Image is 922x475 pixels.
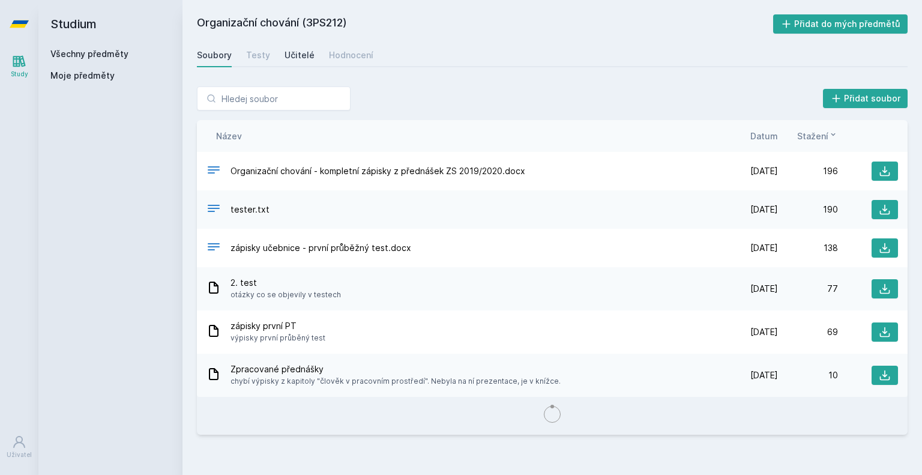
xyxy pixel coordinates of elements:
[197,86,351,110] input: Hledej soubor
[750,326,778,338] span: [DATE]
[823,89,908,108] button: Přidat soubor
[197,14,773,34] h2: Organizační chování (3PS212)
[216,130,242,142] button: Název
[773,14,908,34] button: Přidat do mých předmětů
[778,242,838,254] div: 138
[750,369,778,381] span: [DATE]
[750,283,778,295] span: [DATE]
[230,204,270,216] span: tester.txt
[778,204,838,216] div: 190
[230,242,411,254] span: zápisky učebnice - první průběžný test.docx
[246,43,270,67] a: Testy
[230,363,561,375] span: Zpracované přednášky
[197,49,232,61] div: Soubory
[285,49,315,61] div: Učitelé
[50,70,115,82] span: Moje předměty
[778,283,838,295] div: 77
[750,204,778,216] span: [DATE]
[2,429,36,465] a: Uživatel
[206,240,221,257] div: DOCX
[750,242,778,254] span: [DATE]
[206,163,221,180] div: DOCX
[7,450,32,459] div: Uživatel
[230,375,561,387] span: chybí výpisky z kapitoly "člověk v pracovním prostředí". Nebyla na ní prezentace, je v knížce.
[778,369,838,381] div: 10
[230,165,525,177] span: Organizační chování - kompletní zápisky z přednášek ZS 2019/2020.docx
[230,332,325,344] span: výpisky první průběný test
[230,320,325,332] span: zápisky první PT
[750,130,778,142] button: Datum
[246,49,270,61] div: Testy
[797,130,828,142] span: Stažení
[750,165,778,177] span: [DATE]
[329,49,373,61] div: Hodnocení
[778,165,838,177] div: 196
[778,326,838,338] div: 69
[50,49,128,59] a: Všechny předměty
[230,289,341,301] span: otázky co se objevily v testech
[230,277,341,289] span: 2. test
[206,201,221,219] div: TXT
[285,43,315,67] a: Učitelé
[197,43,232,67] a: Soubory
[2,48,36,85] a: Study
[797,130,838,142] button: Stažení
[329,43,373,67] a: Hodnocení
[11,70,28,79] div: Study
